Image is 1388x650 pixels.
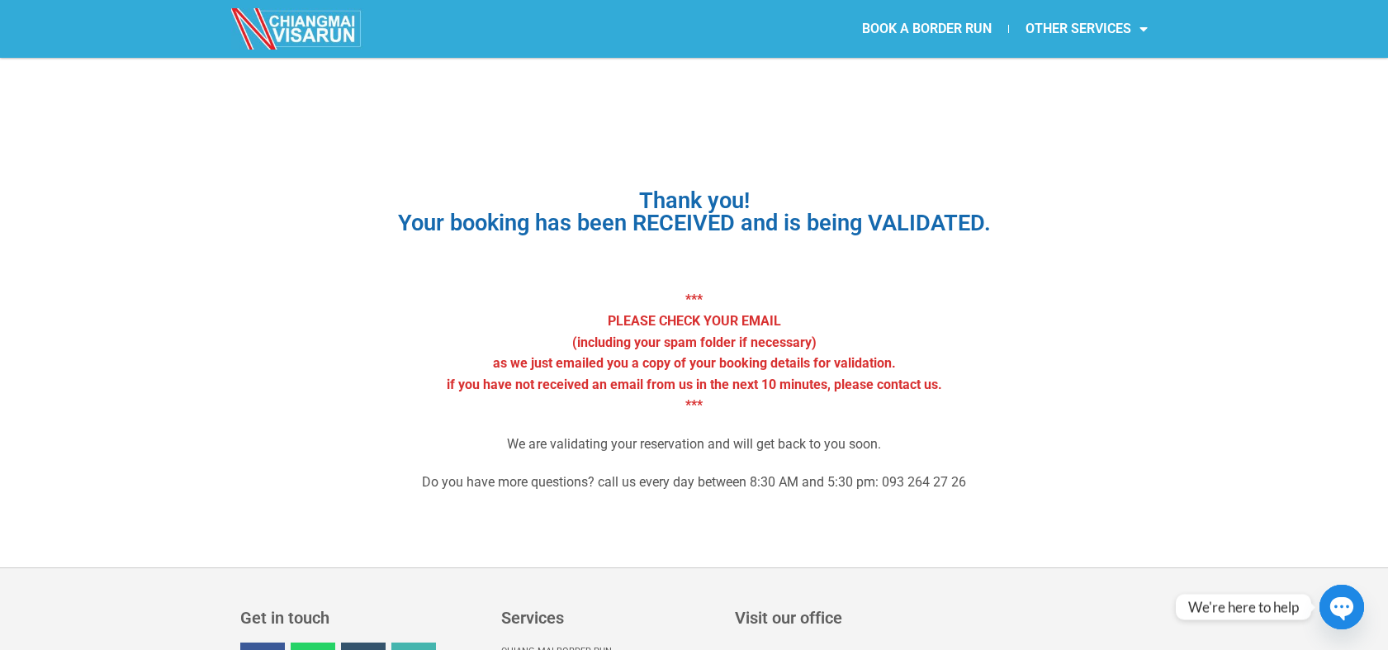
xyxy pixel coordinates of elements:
[269,434,1120,455] p: We are validating your reservation and will get back to you soon.
[572,292,817,349] strong: *** PLEASE CHECK YOUR EMAIL (including your spam folder if necessary)
[694,10,1164,48] nav: Menu
[1009,10,1164,48] a: OTHER SERVICES
[269,472,1120,493] p: Do you have more questions? call us every day between 8:30 AM and 5:30 pm: 093 264 27 26
[240,610,485,626] h3: Get in touch
[846,10,1008,48] a: BOOK A BORDER RUN
[501,610,718,626] h3: Services
[269,190,1120,235] h1: Thank you! Your booking has been RECEIVED and is being VALIDATED.
[735,610,1145,626] h3: Visit our office
[447,355,942,413] strong: as we just emailed you a copy of your booking details for validation. if you have not received an...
